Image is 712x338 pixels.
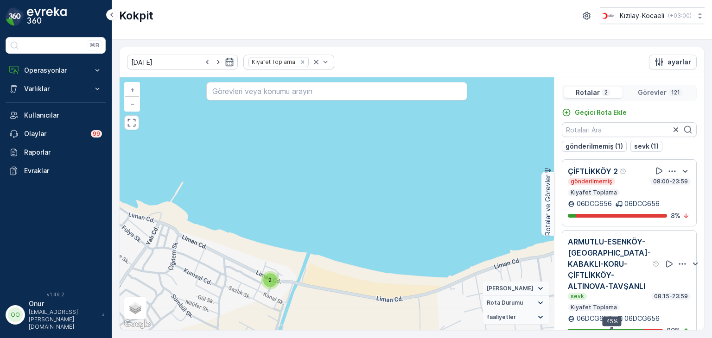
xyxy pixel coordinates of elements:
img: Google [122,318,153,330]
button: ayarlar [649,55,697,69]
a: Bu bölgeyi Google Haritalar'da açın (yeni pencerede açılır) [122,318,153,330]
p: 121 [670,89,681,96]
summary: faaliyetler [483,310,549,325]
button: Operasyonlar [6,61,106,80]
p: 2 [604,89,609,96]
a: Kullanıcılar [6,106,106,125]
p: 06DCG656 [624,199,660,208]
p: 06DCG656 [577,199,612,208]
img: k%C4%B1z%C4%B1lay_0jL9uU1.png [600,11,616,21]
div: Remove Kıyafet Toplama [298,58,308,66]
p: ( +03:00 ) [668,12,692,19]
img: logo_dark-DEwI_e13.png [27,7,67,26]
summary: [PERSON_NAME] [483,282,549,296]
button: Kızılay-Kocaeli(+03:00) [600,7,705,24]
p: Görevler [638,88,667,97]
p: Kullanıcılar [24,111,102,120]
span: + [130,86,134,94]
div: Kıyafet Toplama [249,57,297,66]
span: faaliyetler [487,313,516,321]
a: Layers [125,298,146,318]
input: dd/mm/yyyy [127,55,238,69]
p: gönderilmemiş (1) [566,142,623,151]
a: Evraklar [6,162,106,180]
p: 06DCG656 [577,314,612,323]
p: Varlıklar [24,84,87,94]
p: Olaylar [24,129,85,138]
p: Kıyafet Toplama [570,304,618,311]
div: OO [8,307,23,322]
button: OOOnur[EMAIL_ADDRESS][PERSON_NAME][DOMAIN_NAME] [6,299,106,331]
p: Operasyonlar [24,66,87,75]
p: Rotalar ve Görevler [543,175,553,236]
a: Raporlar [6,143,106,162]
p: Kızılay-Kocaeli [620,11,664,20]
p: sevk [570,293,585,300]
div: 45% [603,316,622,326]
p: 06DCG656 [624,314,660,323]
p: Onur [29,299,97,308]
span: 2 [268,276,272,283]
p: Rotalar [576,88,600,97]
div: Yardım Araç İkonu [653,260,660,268]
div: Yardım Araç İkonu [620,168,627,175]
p: ARMUTLU-ESENKÖY-[GEOGRAPHIC_DATA]-KABAKLI-KORU-ÇİFTLİKKÖY-ALTINOVA-TAVŞANLI [568,236,651,292]
div: 2 [261,271,280,289]
a: Uzaklaştır [125,97,139,111]
p: Kokpit [119,8,153,23]
input: Görevleri veya konumu arayın [206,82,467,100]
button: sevk (1) [630,141,662,152]
summary: Rota Durumu [483,296,549,310]
button: Varlıklar [6,80,106,98]
p: 08:00-23:59 [652,178,689,185]
p: Kıyafet Toplama [570,189,618,196]
p: gönderilmemiş [570,178,613,185]
span: Rota Durumu [487,299,523,307]
p: Geçici Rota Ekle [575,108,627,117]
p: 99 [93,130,100,138]
a: Olaylar99 [6,125,106,143]
p: [EMAIL_ADDRESS][PERSON_NAME][DOMAIN_NAME] [29,308,97,331]
img: logo [6,7,24,26]
a: Yakınlaştır [125,83,139,97]
p: ⌘B [90,42,99,49]
span: v 1.49.2 [6,292,106,297]
p: ayarlar [667,57,691,67]
input: Rotaları Ara [562,122,697,137]
p: 8 % [671,211,680,220]
p: Evraklar [24,166,102,175]
a: Geçici Rota Ekle [562,108,627,117]
span: − [130,100,135,107]
span: [PERSON_NAME] [487,285,534,292]
p: 80 % [667,326,680,335]
p: Raporlar [24,148,102,157]
p: sevk (1) [634,142,659,151]
p: ÇİFTLİKKÖY 2 [568,166,618,177]
p: 08:15-23:59 [653,293,689,300]
button: gönderilmemiş (1) [562,141,627,152]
